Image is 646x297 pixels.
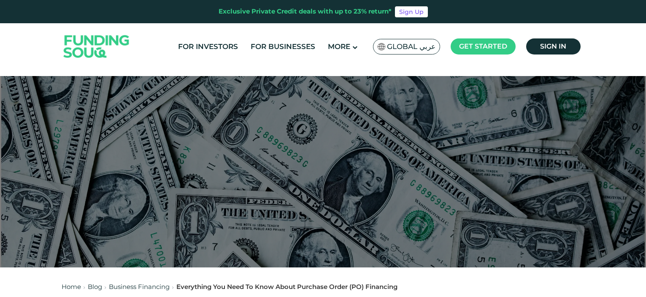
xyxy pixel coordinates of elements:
a: Sign in [526,38,581,54]
a: Sign Up [395,6,428,17]
a: Home [62,283,81,291]
span: Global عربي [387,42,435,52]
div: Everything You Need To Know About Purchase Order (PO) Financing [176,282,397,292]
a: For Businesses [249,40,317,54]
a: Business Financing [109,283,170,291]
a: For Investors [176,40,240,54]
span: Sign in [540,42,566,50]
a: Blog [88,283,102,291]
span: Get started [459,42,507,50]
img: Logo [55,25,138,68]
div: Exclusive Private Credit deals with up to 23% return* [219,7,392,16]
img: SA Flag [378,43,385,50]
span: More [328,42,350,51]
